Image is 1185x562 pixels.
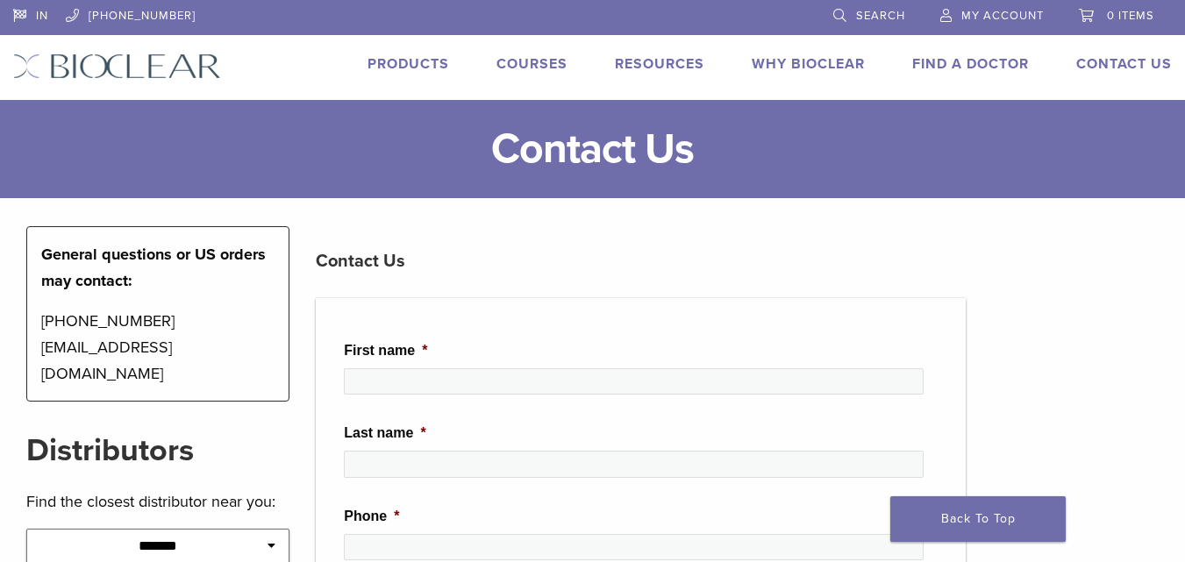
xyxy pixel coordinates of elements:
[752,55,865,73] a: Why Bioclear
[961,9,1044,23] span: My Account
[13,53,221,79] img: Bioclear
[41,245,266,290] strong: General questions or US orders may contact:
[41,308,275,387] p: [PHONE_NUMBER] [EMAIL_ADDRESS][DOMAIN_NAME]
[368,55,449,73] a: Products
[316,240,966,282] h3: Contact Us
[856,9,905,23] span: Search
[26,430,289,472] h2: Distributors
[344,342,427,360] label: First name
[615,55,704,73] a: Resources
[344,424,425,443] label: Last name
[912,55,1029,73] a: Find A Doctor
[890,496,1066,542] a: Back To Top
[1107,9,1154,23] span: 0 items
[1076,55,1172,73] a: Contact Us
[344,508,399,526] label: Phone
[26,488,289,515] p: Find the closest distributor near you:
[496,55,568,73] a: Courses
